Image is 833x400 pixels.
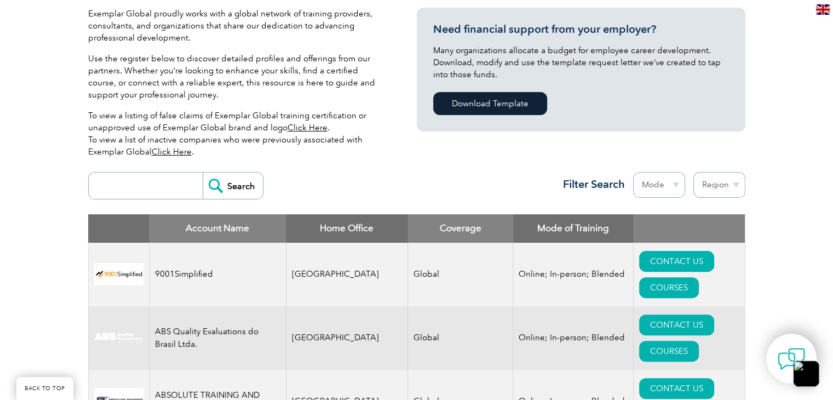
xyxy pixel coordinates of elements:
p: Many organizations allocate a budget for employee career development. Download, modify and use th... [433,44,729,81]
a: CONTACT US [639,251,714,272]
a: COURSES [639,277,699,298]
a: Download Template [433,92,547,115]
td: Online; In-person; Blended [513,243,634,306]
img: en [816,4,830,15]
td: Online; In-person; Blended [513,306,634,370]
td: Global [408,306,513,370]
p: To view a listing of false claims of Exemplar Global training certification or unapproved use of ... [88,110,384,158]
td: [GEOGRAPHIC_DATA] [286,243,408,306]
a: COURSES [639,341,699,362]
th: Home Office: activate to sort column ascending [286,214,408,243]
th: Account Name: activate to sort column descending [149,214,286,243]
a: Click Here [152,147,192,157]
img: 37c9c059-616f-eb11-a812-002248153038-logo.png [94,263,143,285]
img: c92924ac-d9bc-ea11-a814-000d3a79823d-logo.jpg [94,332,143,344]
td: ABS Quality Evaluations do Brasil Ltda. [149,306,286,370]
p: Exemplar Global proudly works with a global network of training providers, consultants, and organ... [88,8,384,44]
th: : activate to sort column ascending [634,214,745,243]
a: BACK TO TOP [16,377,73,400]
th: Mode of Training: activate to sort column ascending [513,214,634,243]
th: Coverage: activate to sort column ascending [408,214,513,243]
a: CONTACT US [639,378,714,399]
a: CONTACT US [639,315,714,335]
img: contact-chat.png [778,345,805,373]
td: [GEOGRAPHIC_DATA] [286,306,408,370]
h3: Need financial support from your employer? [433,22,729,36]
td: Global [408,243,513,306]
td: 9001Simplified [149,243,286,306]
h3: Filter Search [556,178,625,191]
input: Search [203,173,263,199]
a: Click Here [288,123,328,133]
p: Use the register below to discover detailed profiles and offerings from our partners. Whether you... [88,53,384,101]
